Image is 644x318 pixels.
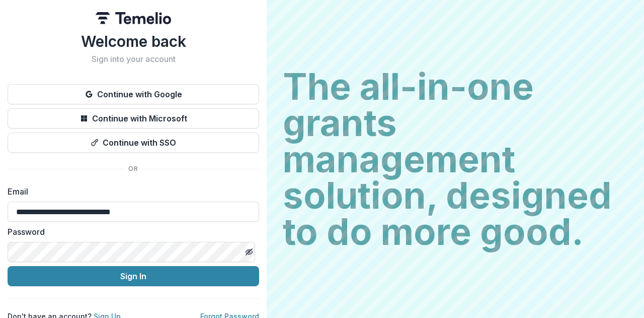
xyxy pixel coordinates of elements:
[8,226,253,238] label: Password
[8,108,259,129] button: Continue with Microsoft
[8,185,253,198] label: Email
[8,54,259,64] h2: Sign into your account
[96,12,171,24] img: Temelio
[8,32,259,50] h1: Welcome back
[8,266,259,286] button: Sign In
[8,133,259,153] button: Continue with SSO
[8,84,259,104] button: Continue with Google
[241,244,257,260] button: Toggle password visibility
